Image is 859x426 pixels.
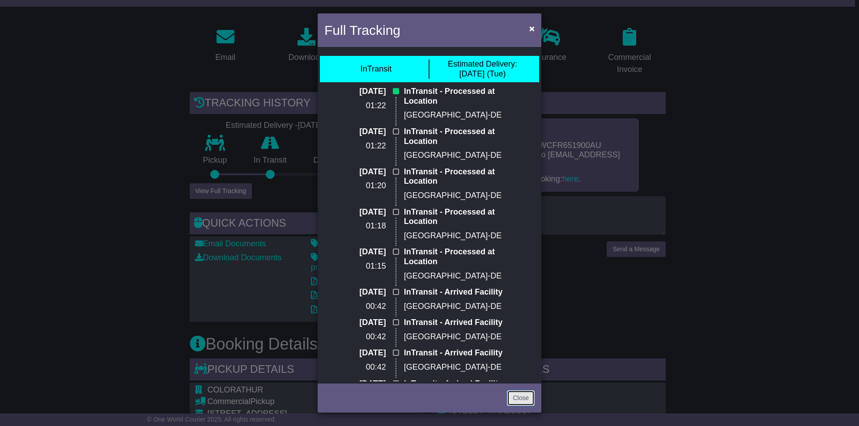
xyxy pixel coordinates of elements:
[404,363,515,372] p: [GEOGRAPHIC_DATA]-DE
[344,247,386,257] p: [DATE]
[344,141,386,151] p: 01:22
[361,64,391,74] div: InTransit
[404,207,515,227] p: InTransit - Processed at Location
[344,363,386,372] p: 00:42
[404,231,515,241] p: [GEOGRAPHIC_DATA]-DE
[344,302,386,312] p: 00:42
[404,247,515,266] p: InTransit - Processed at Location
[404,348,515,358] p: InTransit - Arrived Facility
[344,167,386,177] p: [DATE]
[448,59,517,79] div: [DATE] (Tue)
[404,167,515,186] p: InTransit - Processed at Location
[404,271,515,281] p: [GEOGRAPHIC_DATA]-DE
[344,87,386,97] p: [DATE]
[344,287,386,297] p: [DATE]
[404,127,515,146] p: InTransit - Processed at Location
[404,110,515,120] p: [GEOGRAPHIC_DATA]-DE
[344,101,386,111] p: 01:22
[324,20,400,40] h4: Full Tracking
[344,332,386,342] p: 00:42
[448,59,517,68] span: Estimated Delivery:
[404,302,515,312] p: [GEOGRAPHIC_DATA]-DE
[404,318,515,328] p: InTransit - Arrived Facility
[404,151,515,160] p: [GEOGRAPHIC_DATA]-DE
[344,348,386,358] p: [DATE]
[525,19,539,38] button: Close
[344,181,386,191] p: 01:20
[344,318,386,328] p: [DATE]
[344,127,386,137] p: [DATE]
[404,287,515,297] p: InTransit - Arrived Facility
[344,262,386,271] p: 01:15
[404,332,515,342] p: [GEOGRAPHIC_DATA]-DE
[404,191,515,201] p: [GEOGRAPHIC_DATA]-DE
[344,207,386,217] p: [DATE]
[529,23,535,34] span: ×
[404,379,515,389] p: InTransit - Arrived Facility
[344,221,386,231] p: 01:18
[507,390,535,406] a: Close
[344,379,386,389] p: [DATE]
[404,87,515,106] p: InTransit - Processed at Location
